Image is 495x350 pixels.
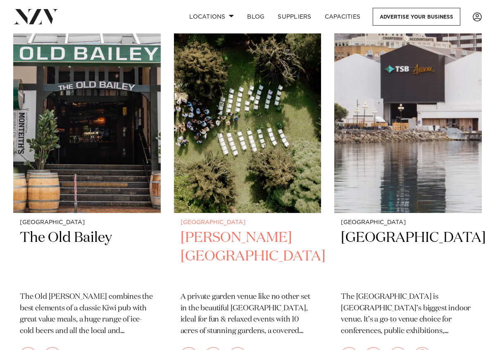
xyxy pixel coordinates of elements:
p: The [GEOGRAPHIC_DATA] is [GEOGRAPHIC_DATA]’s biggest indoor venue. It’s a go-to venue choice for ... [341,291,475,338]
a: BLOG [240,8,271,26]
h2: The Old Bailey [20,229,154,285]
img: nzv-logo.png [13,9,58,24]
a: Capacities [318,8,367,26]
a: SUPPLIERS [271,8,318,26]
small: [GEOGRAPHIC_DATA] [20,220,154,226]
p: A private garden venue like no other set in the beautiful [GEOGRAPHIC_DATA], ideal for fun & rela... [181,291,315,338]
a: Advertise your business [373,8,460,26]
small: [GEOGRAPHIC_DATA] [341,220,475,226]
a: Locations [183,8,240,26]
small: [GEOGRAPHIC_DATA] [181,220,315,226]
h2: [PERSON_NAME][GEOGRAPHIC_DATA] [181,229,315,285]
h2: [GEOGRAPHIC_DATA] [341,229,475,285]
p: The Old [PERSON_NAME] combines the best elements of a classic Kiwi pub with great value meals, a ... [20,291,154,338]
